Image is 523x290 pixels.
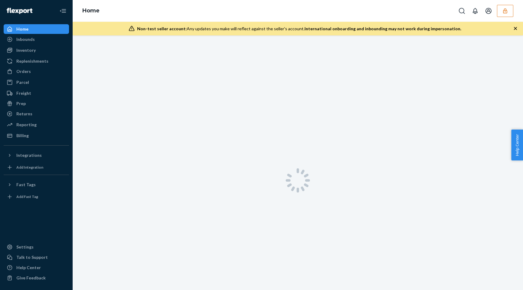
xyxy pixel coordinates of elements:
[4,109,69,119] a: Returns
[16,79,29,85] div: Parcel
[4,99,69,108] a: Prep
[4,77,69,87] a: Parcel
[137,26,187,31] span: Non-test seller account:
[16,26,28,32] div: Home
[16,36,35,42] div: Inbounds
[4,56,69,66] a: Replenishments
[4,242,69,252] a: Settings
[16,265,41,271] div: Help Center
[16,122,37,128] div: Reporting
[16,111,32,117] div: Returns
[482,5,495,17] button: Open account menu
[16,101,26,107] div: Prep
[4,35,69,44] a: Inbounds
[16,90,31,96] div: Freight
[137,26,461,32] div: Any updates you make will reflect against the seller's account.
[16,47,36,53] div: Inventory
[4,163,69,172] a: Add Integration
[16,182,36,188] div: Fast Tags
[16,165,43,170] div: Add Integration
[82,7,100,14] a: Home
[7,8,32,14] img: Flexport logo
[16,58,48,64] div: Replenishments
[16,152,42,158] div: Integrations
[4,24,69,34] a: Home
[16,254,48,260] div: Talk to Support
[4,263,69,272] a: Help Center
[16,275,46,281] div: Give Feedback
[4,180,69,189] button: Fast Tags
[16,244,34,250] div: Settings
[57,5,69,17] button: Close Navigation
[16,194,38,199] div: Add Fast Tag
[77,2,104,20] ol: breadcrumbs
[4,273,69,283] button: Give Feedback
[511,130,523,160] button: Help Center
[4,192,69,202] a: Add Fast Tag
[4,120,69,130] a: Reporting
[4,88,69,98] a: Freight
[16,68,31,74] div: Orders
[304,26,461,31] span: International onboarding and inbounding may not work during impersonation.
[4,150,69,160] button: Integrations
[4,67,69,76] a: Orders
[4,252,69,262] a: Talk to Support
[4,45,69,55] a: Inventory
[4,131,69,140] a: Billing
[469,5,481,17] button: Open notifications
[456,5,468,17] button: Open Search Box
[16,133,29,139] div: Billing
